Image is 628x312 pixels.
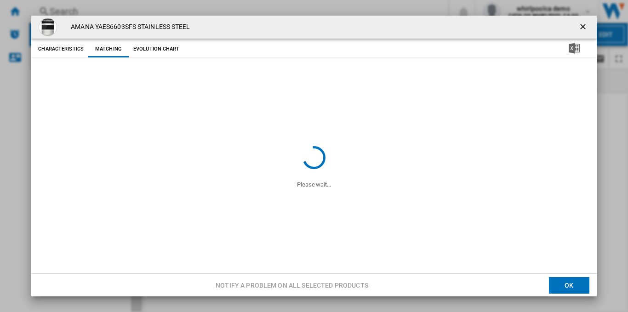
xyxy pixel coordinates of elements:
[297,181,331,188] ng-transclude: Please wait...
[31,16,596,296] md-dialog: Product popup
[213,277,371,294] button: Notify a problem on all selected products
[554,41,594,57] button: Download in Excel
[569,43,580,54] img: excel-24x24.png
[131,41,182,57] button: Evolution chart
[549,277,589,294] button: OK
[575,18,593,36] button: getI18NText('BUTTONS.CLOSE_DIALOG')
[88,41,129,57] button: Matching
[36,41,86,57] button: Characteristics
[578,22,589,33] ng-md-icon: getI18NText('BUTTONS.CLOSE_DIALOG')
[39,18,57,36] img: YAES6603SFS_1.jpg
[66,23,190,32] h4: AMANA YAES6603SFS STAINLESS STEEL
